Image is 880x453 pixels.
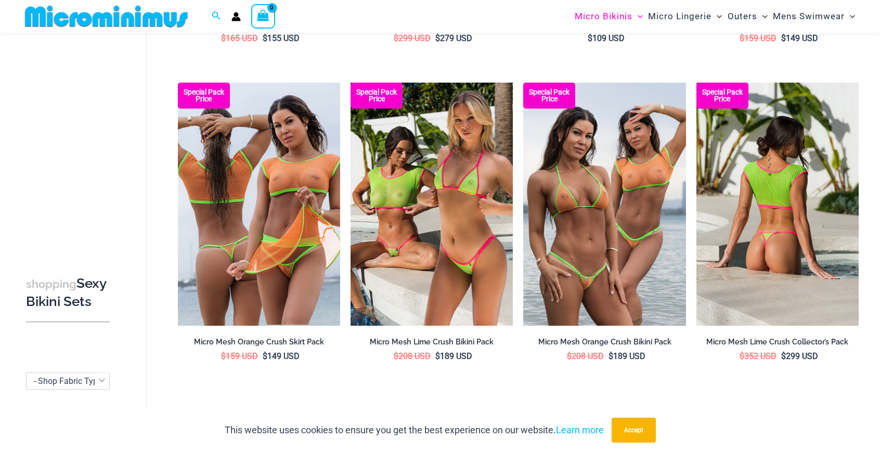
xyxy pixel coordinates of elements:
[435,33,440,43] span: $
[770,3,858,30] a: Mens SwimwearMenu ToggleMenu Toggle
[728,3,757,30] span: Outers
[351,83,513,326] a: Bikini Pack Lime Micro Mesh Lime Crush 366 Crop Top 456 Micro 05Micro Mesh Lime Crush 366 Crop To...
[178,337,340,347] h2: Micro Mesh Orange Crush Skirt Pack
[523,83,685,326] a: Bikini Pack Orange Micro Mesh Orange Crush 312 Tri Top 456 Micro 02Micro Mesh Orange Crush 312 Tr...
[696,337,859,347] h2: Micro Mesh Lime Crush Collector’s Pack
[221,351,258,361] bdi: 159 USD
[351,83,513,326] img: Bikini Pack Lime
[231,12,241,21] a: Account icon link
[263,33,267,43] span: $
[648,3,711,30] span: Micro Lingerie
[696,83,859,326] a: Collectors Pack Lime Micro Mesh Lime Crush 366 Crop Top 456 Micro 05Micro Mesh Lime Crush 366 Cro...
[523,83,685,326] img: Bikini Pack Orange
[609,351,613,361] span: $
[221,33,258,43] bdi: 165 USD
[26,275,110,311] h3: Sexy Bikini Sets
[696,337,859,351] a: Micro Mesh Lime Crush Collector’s Pack
[612,418,656,443] button: Accept
[711,3,722,30] span: Menu Toggle
[178,83,340,326] a: Skirt Pack Orange Micro Mesh Orange Crush 366 Crop Top 511 Skirt 03Micro Mesh Orange Crush 366 Cr...
[696,83,859,326] img: Micro Mesh Lime Crush 366 Crop Top 456 Micro 05
[221,33,226,43] span: $
[263,33,300,43] bdi: 155 USD
[178,337,340,351] a: Micro Mesh Orange Crush Skirt Pack
[781,351,786,361] span: $
[575,3,632,30] span: Micro Bikinis
[740,33,744,43] span: $
[609,351,645,361] bdi: 189 USD
[351,337,513,347] h2: Micro Mesh Lime Crush Bikini Pack
[845,3,855,30] span: Menu Toggle
[263,351,267,361] span: $
[26,277,76,290] span: shopping
[178,83,340,326] img: Skirt Pack Orange
[263,351,300,361] bdi: 149 USD
[571,2,859,31] nav: Site Navigation
[394,33,398,43] span: $
[251,4,275,28] a: View Shopping Cart, empty
[523,337,685,351] a: Micro Mesh Orange Crush Bikini Pack
[34,376,102,386] span: - Shop Fabric Type
[351,89,403,102] b: Special Pack Price
[21,5,192,28] img: MM SHOP LOGO FLAT
[781,33,786,43] span: $
[26,372,110,390] span: - Shop Fabric Type
[572,3,645,30] a: Micro BikinisMenu ToggleMenu Toggle
[725,3,770,30] a: OutersMenu ToggleMenu Toggle
[435,351,440,361] span: $
[632,3,643,30] span: Menu Toggle
[645,3,724,30] a: Micro LingerieMenu ToggleMenu Toggle
[435,33,472,43] bdi: 279 USD
[225,422,604,438] p: This website uses cookies to ensure you get the best experience on our website.
[588,33,592,43] span: $
[740,33,777,43] bdi: 159 USD
[567,351,572,361] span: $
[523,89,575,102] b: Special Pack Price
[696,89,748,102] b: Special Pack Price
[523,337,685,347] h2: Micro Mesh Orange Crush Bikini Pack
[221,351,226,361] span: $
[567,351,604,361] bdi: 208 USD
[740,351,744,361] span: $
[435,351,472,361] bdi: 189 USD
[588,33,625,43] bdi: 109 USD
[26,35,120,243] iframe: TrustedSite Certified
[394,351,431,361] bdi: 208 USD
[757,3,768,30] span: Menu Toggle
[394,351,398,361] span: $
[781,351,818,361] bdi: 299 USD
[178,89,230,102] b: Special Pack Price
[394,33,431,43] bdi: 299 USD
[27,373,109,389] span: - Shop Fabric Type
[212,10,221,23] a: Search icon link
[740,351,777,361] bdi: 352 USD
[773,3,845,30] span: Mens Swimwear
[351,337,513,351] a: Micro Mesh Lime Crush Bikini Pack
[556,424,604,435] a: Learn more
[781,33,818,43] bdi: 149 USD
